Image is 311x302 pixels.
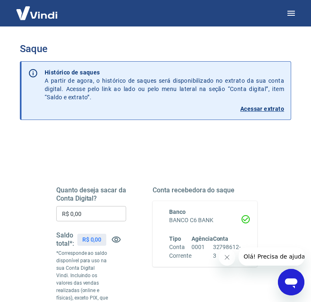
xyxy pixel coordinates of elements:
[169,243,191,260] h6: Conta Corrente
[191,235,213,242] span: Agência
[191,243,213,252] h6: 0001
[219,249,235,266] iframe: Fechar mensagem
[153,186,257,194] h5: Conta recebedora do saque
[278,269,304,295] iframe: Botão para abrir a janela de mensagens
[169,216,241,225] h6: BANCO C6 BANK
[213,243,241,260] h6: 32798612-3
[45,68,284,101] p: A partir de agora, o histórico de saques será disponibilizado no extrato da sua conta digital. Ac...
[56,231,74,248] h5: Saldo total*:
[5,6,69,12] span: Olá! Precisa de ajuda?
[169,235,181,242] span: Tipo
[56,186,126,203] h5: Quanto deseja sacar da Conta Digital?
[10,0,64,26] img: Vindi
[45,68,284,77] p: Histórico de saques
[45,105,284,113] a: Acessar extrato
[20,43,291,55] h3: Saque
[169,209,186,215] span: Banco
[213,235,229,242] span: Conta
[82,235,102,244] p: R$ 0,00
[239,247,304,266] iframe: Mensagem da empresa
[240,105,284,113] p: Acessar extrato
